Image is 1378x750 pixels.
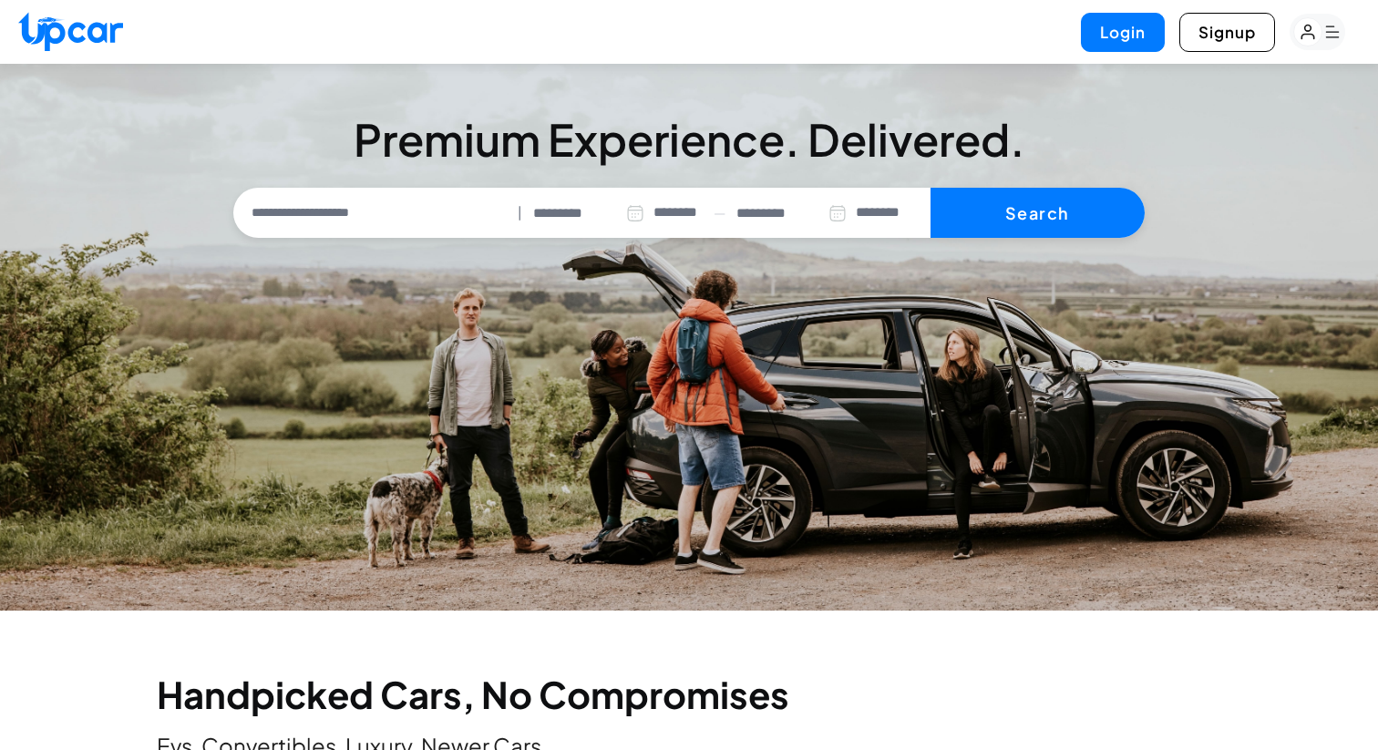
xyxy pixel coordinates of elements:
button: Signup [1179,13,1275,52]
span: | [518,202,522,223]
button: Login [1081,13,1165,52]
img: Upcar Logo [18,12,123,51]
h3: Premium Experience. Delivered. [233,113,1145,166]
h2: Handpicked Cars, No Compromises [157,676,1221,713]
span: — [714,202,725,223]
button: Search [931,188,1145,239]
